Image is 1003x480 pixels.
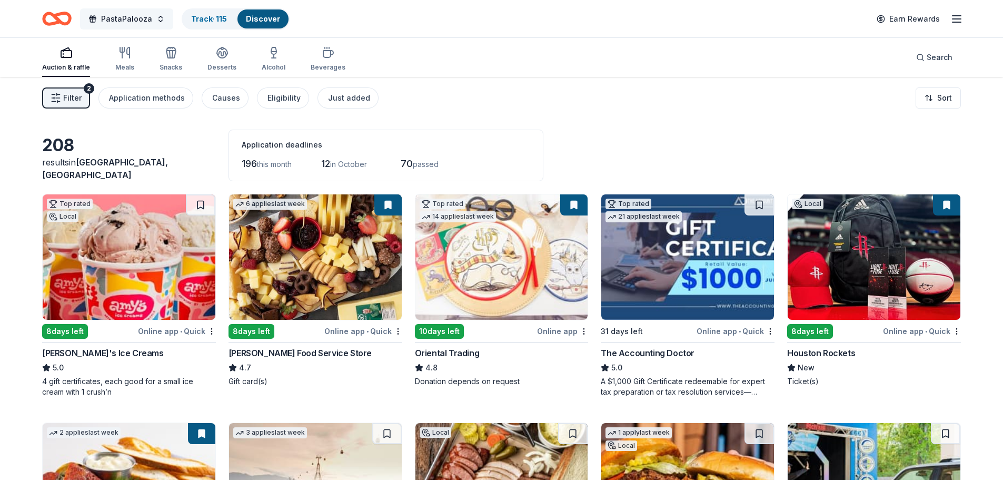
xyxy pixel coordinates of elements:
[42,42,90,77] button: Auction & raffle
[101,13,152,25] span: PastaPalooza
[63,92,82,104] span: Filter
[267,92,301,104] div: Eligibility
[257,160,292,169] span: this month
[202,87,249,109] button: Causes
[415,376,589,387] div: Donation depends on request
[798,361,815,374] span: New
[242,158,257,169] span: 196
[233,199,307,210] div: 6 applies last week
[601,325,643,338] div: 31 days left
[787,376,961,387] div: Ticket(s)
[425,361,438,374] span: 4.8
[242,139,530,151] div: Application deadlines
[257,87,309,109] button: Eligibility
[787,347,855,359] div: Houston Rockets
[366,327,369,336] span: •
[42,156,216,181] div: results
[262,42,285,77] button: Alcohol
[42,135,216,156] div: 208
[229,376,402,387] div: Gift card(s)
[605,199,651,209] div: Top rated
[401,158,413,169] span: 70
[229,324,274,339] div: 8 days left
[739,327,741,336] span: •
[883,325,961,338] div: Online app Quick
[42,376,216,397] div: 4 gift certificates, each good for a small ice cream with 1 crush’n
[601,194,774,320] img: Image for The Accounting Doctor
[415,347,480,359] div: Oriental Trading
[47,211,78,222] div: Local
[311,63,345,72] div: Beverages
[415,194,589,387] a: Image for Oriental TradingTop rated14 applieslast week10days leftOnline appOriental Trading4.8Don...
[787,324,833,339] div: 8 days left
[42,324,88,339] div: 8 days left
[160,63,182,72] div: Snacks
[42,63,90,72] div: Auction & raffle
[212,92,240,104] div: Causes
[908,47,961,68] button: Search
[160,42,182,77] button: Snacks
[80,8,173,30] button: PastaPalooza
[115,63,134,72] div: Meals
[787,194,961,387] a: Image for Houston RocketsLocal8days leftOnline app•QuickHouston RocketsNewTicket(s)
[537,325,588,338] div: Online app
[916,87,961,109] button: Sort
[207,63,236,72] div: Desserts
[42,194,216,397] a: Image for Amy's Ice CreamsTop ratedLocal8days leftOnline app•Quick[PERSON_NAME]'s Ice Creams5.04 ...
[870,9,946,28] a: Earn Rewards
[321,158,330,169] span: 12
[788,194,960,320] img: Image for Houston Rockets
[601,376,774,397] div: A $1,000 Gift Certificate redeemable for expert tax preparation or tax resolution services—recipi...
[601,194,774,397] a: Image for The Accounting DoctorTop rated21 applieslast week31 days leftOnline app•QuickThe Accoun...
[605,440,637,451] div: Local
[324,325,402,338] div: Online app Quick
[311,42,345,77] button: Beverages
[138,325,216,338] div: Online app Quick
[328,92,370,104] div: Just added
[191,14,227,23] a: Track· 115
[42,6,72,31] a: Home
[605,427,672,438] div: 1 apply last week
[109,92,185,104] div: Application methods
[115,42,134,77] button: Meals
[792,199,823,209] div: Local
[229,347,372,359] div: [PERSON_NAME] Food Service Store
[330,160,367,169] span: in October
[53,361,64,374] span: 5.0
[229,194,402,387] a: Image for Gordon Food Service Store6 applieslast week8days leftOnline app•Quick[PERSON_NAME] Food...
[180,327,182,336] span: •
[605,211,682,222] div: 21 applies last week
[413,160,439,169] span: passed
[98,87,193,109] button: Application methods
[415,194,588,320] img: Image for Oriental Trading
[262,63,285,72] div: Alcohol
[43,194,215,320] img: Image for Amy's Ice Creams
[84,83,94,94] div: 2
[47,199,93,209] div: Top rated
[697,325,774,338] div: Online app Quick
[233,427,307,438] div: 3 applies last week
[47,427,121,438] div: 2 applies last week
[415,324,464,339] div: 10 days left
[925,327,927,336] span: •
[42,347,164,359] div: [PERSON_NAME]'s Ice Creams
[317,87,379,109] button: Just added
[420,427,451,438] div: Local
[420,211,496,222] div: 14 applies last week
[420,199,465,209] div: Top rated
[246,14,280,23] a: Discover
[42,157,168,180] span: [GEOGRAPHIC_DATA], [GEOGRAPHIC_DATA]
[611,361,622,374] span: 5.0
[229,194,402,320] img: Image for Gordon Food Service Store
[182,8,290,30] button: Track· 115Discover
[42,87,90,109] button: Filter2
[927,51,952,64] span: Search
[207,42,236,77] button: Desserts
[239,361,251,374] span: 4.7
[42,157,168,180] span: in
[601,347,694,359] div: The Accounting Doctor
[937,92,952,104] span: Sort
